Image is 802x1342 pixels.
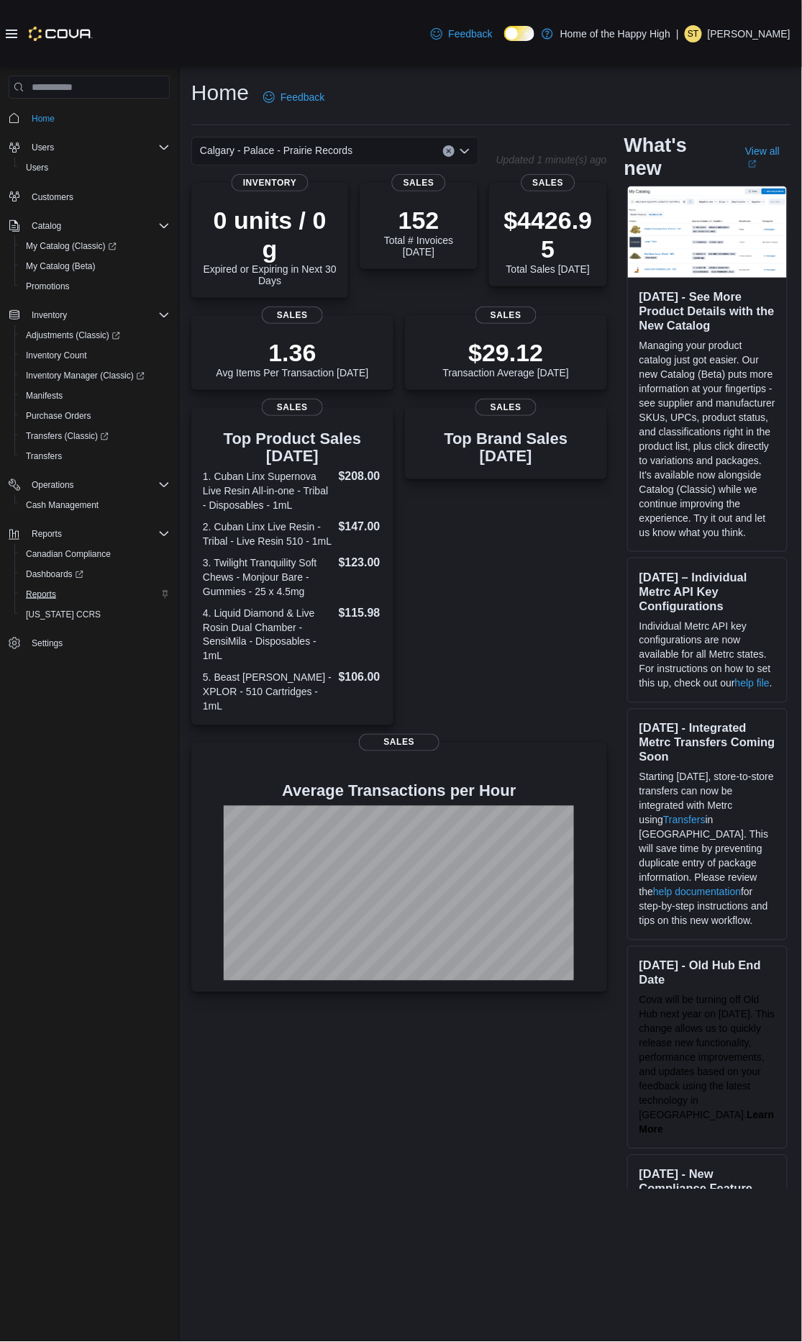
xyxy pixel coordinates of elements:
[203,469,333,512] dt: 1. Cuban Linx Supernova Live Resin All-in-one - Tribal - Disposables - 1mL
[20,427,114,445] a: Transfers (Classic)
[262,307,322,324] span: Sales
[32,142,54,153] span: Users
[20,586,170,603] span: Reports
[217,338,369,367] p: 1.36
[9,101,170,692] nav: Complex example
[14,325,176,345] a: Adjustments (Classic)
[339,554,382,571] dd: $123.00
[639,1167,775,1210] h3: [DATE] - New Compliance Feature Included in v1.30.1
[443,338,570,367] p: $29.12
[14,495,176,515] button: Cash Management
[339,518,382,535] dd: $147.00
[20,407,170,425] span: Purchase Orders
[20,237,122,255] a: My Catalog (Classic)
[639,338,775,540] p: Managing your product catalog just got easier. Our new Catalog (Beta) puts more information at yo...
[20,497,104,514] a: Cash Management
[339,468,382,485] dd: $208.00
[14,256,176,276] button: My Catalog (Beta)
[676,25,679,42] p: |
[20,237,170,255] span: My Catalog (Classic)
[26,589,56,600] span: Reports
[20,347,93,364] a: Inventory Count
[496,154,607,166] p: Updated 1 minute(s) ago
[14,345,176,366] button: Inventory Count
[20,407,97,425] a: Purchase Orders
[203,206,337,286] div: Expired or Expiring in Next 30 Days
[735,678,770,689] a: help file
[339,669,382,686] dd: $106.00
[26,260,96,272] span: My Catalog (Beta)
[639,619,775,691] p: Individual Metrc API key configurations are now available for all Metrc states. For instructions ...
[26,139,60,156] button: Users
[32,309,67,321] span: Inventory
[32,220,61,232] span: Catalog
[26,240,117,252] span: My Catalog (Classic)
[459,145,470,157] button: Open list of options
[20,159,170,176] span: Users
[26,189,79,206] a: Customers
[20,545,170,563] span: Canadian Compliance
[32,528,62,540] span: Reports
[26,635,170,653] span: Settings
[20,586,62,603] a: Reports
[26,109,170,127] span: Home
[14,276,176,296] button: Promotions
[3,137,176,158] button: Users
[639,721,775,764] h3: [DATE] - Integrated Metrc Transfers Coming Soon
[26,281,70,292] span: Promotions
[20,427,170,445] span: Transfers (Classic)
[708,25,790,42] p: [PERSON_NAME]
[26,548,111,560] span: Canadian Compliance
[26,525,170,543] span: Reports
[20,278,170,295] span: Promotions
[20,387,68,404] a: Manifests
[3,475,176,495] button: Operations
[26,188,170,206] span: Customers
[501,206,596,275] div: Total Sales [DATE]
[26,390,63,402] span: Manifests
[26,350,87,361] span: Inventory Count
[20,278,76,295] a: Promotions
[14,158,176,178] button: Users
[14,236,176,256] a: My Catalog (Classic)
[32,479,74,491] span: Operations
[203,606,333,663] dt: 4. Liquid Diamond & Live Rosin Dual Chamber - SensiMila - Disposables - 1mL
[14,426,176,446] a: Transfers (Classic)
[20,566,170,583] span: Dashboards
[688,25,698,42] span: ST
[26,410,91,422] span: Purchase Orders
[258,83,330,112] a: Feedback
[639,570,775,613] h3: [DATE] – Individual Metrc API Key Configurations
[639,994,775,1121] span: Cova will be turning off Old Hub next year on [DATE]. This change allows us to quickly release ne...
[26,430,109,442] span: Transfers (Classic)
[20,448,68,465] a: Transfers
[685,25,702,42] div: Steven Thompson
[624,134,728,180] h2: What's new
[262,399,322,416] span: Sales
[26,217,67,235] button: Catalog
[20,159,54,176] a: Users
[639,958,775,987] h3: [DATE] - Old Hub End Date
[14,584,176,604] button: Reports
[639,289,775,332] h3: [DATE] - See More Product Details with the New Catalog
[26,307,73,324] button: Inventory
[475,399,536,416] span: Sales
[232,174,309,191] span: Inventory
[20,545,117,563] a: Canadian Compliance
[203,520,333,548] dt: 2. Cuban Linx Live Resin - Tribal - Live Resin 510 - 1mL
[203,206,337,263] p: 0 units / 0 g
[26,330,120,341] span: Adjustments (Classic)
[26,525,68,543] button: Reports
[339,604,382,622] dd: $115.98
[3,524,176,544] button: Reports
[3,186,176,207] button: Customers
[32,113,55,124] span: Home
[14,544,176,564] button: Canadian Compliance
[748,160,757,168] svg: External link
[20,606,170,623] span: Washington CCRS
[26,609,101,620] span: [US_STATE] CCRS
[14,366,176,386] a: Inventory Manager (Classic)
[501,206,596,263] p: $4426.95
[26,568,83,580] span: Dashboards
[448,27,492,41] span: Feedback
